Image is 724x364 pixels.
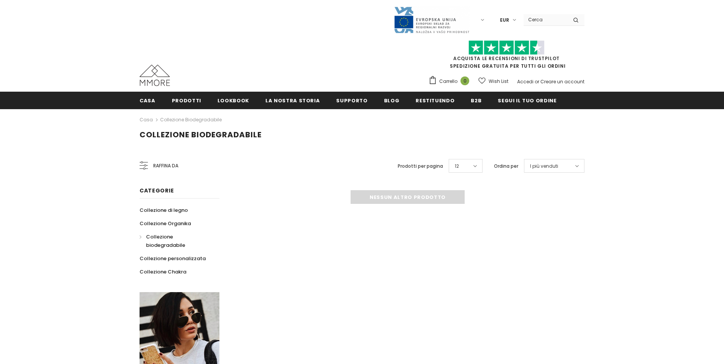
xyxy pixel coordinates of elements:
a: Carrello 0 [429,76,473,87]
a: supporto [336,92,367,109]
span: Restituendo [416,97,454,104]
span: Collezione personalizzata [140,255,206,262]
a: Collezione Chakra [140,265,186,278]
label: Prodotti per pagina [398,162,443,170]
a: Collezione biodegradabile [140,230,211,252]
span: Collezione Organika [140,220,191,227]
span: Prodotti [172,97,201,104]
a: Collezione di legno [140,203,188,217]
span: 0 [460,76,469,85]
img: Javni Razpis [394,6,470,34]
a: Collezione Organika [140,217,191,230]
span: Blog [384,97,400,104]
a: Accedi [517,78,533,85]
a: Wish List [478,75,508,88]
span: Raffina da [153,162,178,170]
span: EUR [500,16,509,24]
a: Prodotti [172,92,201,109]
span: Collezione biodegradabile [146,233,185,249]
span: Carrello [439,78,457,85]
a: Lookbook [218,92,249,109]
img: Fidati di Pilot Stars [468,40,545,55]
input: Search Site [524,14,567,25]
span: Segui il tuo ordine [498,97,556,104]
a: Javni Razpis [394,16,470,23]
label: Ordina per [494,162,518,170]
a: B2B [471,92,481,109]
span: Casa [140,97,156,104]
a: Collezione personalizzata [140,252,206,265]
span: I più venduti [530,162,558,170]
span: or [535,78,539,85]
span: La nostra storia [265,97,320,104]
span: 12 [455,162,459,170]
span: Collezione di legno [140,207,188,214]
a: Collezione biodegradabile [160,116,222,123]
a: Acquista le recensioni di TrustPilot [453,55,560,62]
a: La nostra storia [265,92,320,109]
a: Casa [140,92,156,109]
span: B2B [471,97,481,104]
span: supporto [336,97,367,104]
span: Collezione biodegradabile [140,129,262,140]
a: Creare un account [540,78,584,85]
span: SPEDIZIONE GRATUITA PER TUTTI GLI ORDINI [429,44,584,69]
a: Restituendo [416,92,454,109]
a: Blog [384,92,400,109]
img: Casi MMORE [140,65,170,86]
a: Segui il tuo ordine [498,92,556,109]
span: Wish List [489,78,508,85]
span: Lookbook [218,97,249,104]
span: Categorie [140,187,174,194]
span: Collezione Chakra [140,268,186,275]
a: Casa [140,115,153,124]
